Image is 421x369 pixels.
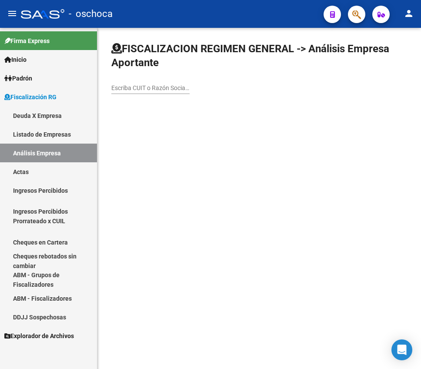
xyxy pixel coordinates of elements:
[69,4,113,23] span: - oschoca
[391,339,412,360] div: Open Intercom Messenger
[4,55,27,64] span: Inicio
[111,42,407,70] h1: FISCALIZACION REGIMEN GENERAL -> Análisis Empresa Aportante
[404,8,414,19] mat-icon: person
[7,8,17,19] mat-icon: menu
[4,331,74,341] span: Explorador de Archivos
[4,92,57,102] span: Fiscalización RG
[4,36,50,46] span: Firma Express
[4,74,32,83] span: Padrón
